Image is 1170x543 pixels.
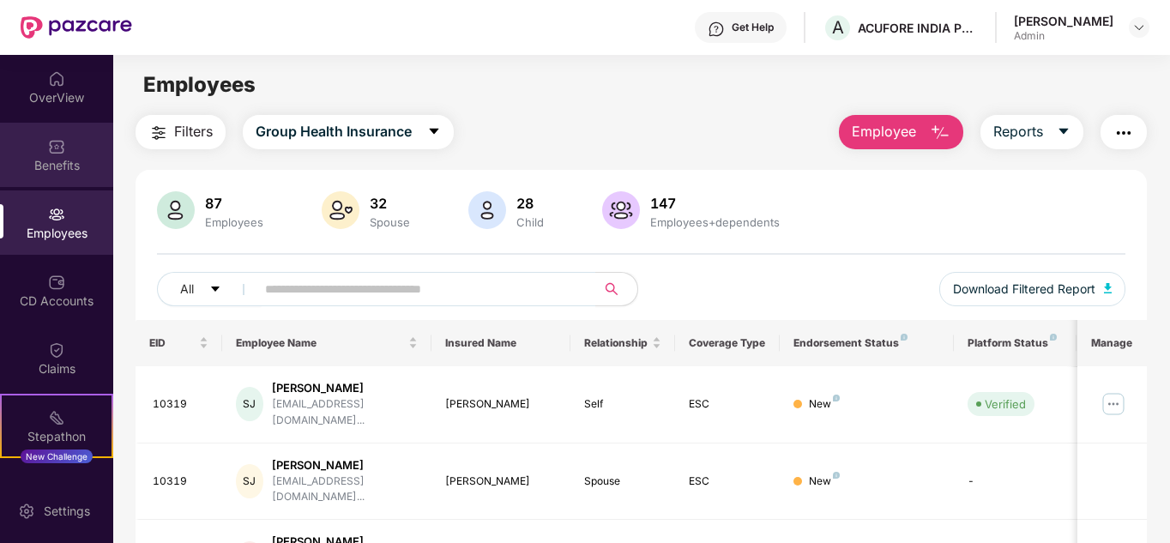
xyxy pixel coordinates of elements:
[39,503,95,520] div: Settings
[272,380,418,396] div: [PERSON_NAME]
[256,121,412,142] span: Group Health Insurance
[809,396,840,413] div: New
[48,274,65,291] img: svg+xml;base64,PHN2ZyBpZD0iQ0RfQWNjb3VudHMiIGRhdGEtbmFtZT0iQ0QgQWNjb3VudHMiIHhtbG5zPSJodHRwOi8vd3...
[48,206,65,223] img: svg+xml;base64,PHN2ZyBpZD0iRW1wbG95ZWVzIiB4bWxucz0iaHR0cDovL3d3dy53My5vcmcvMjAwMC9zdmciIHdpZHRoPS...
[243,115,454,149] button: Group Health Insurancecaret-down
[366,195,413,212] div: 32
[236,387,263,421] div: SJ
[689,474,766,490] div: ESC
[202,215,267,229] div: Employees
[1104,283,1113,293] img: svg+xml;base64,PHN2ZyB4bWxucz0iaHR0cDovL3d3dy53My5vcmcvMjAwMC9zdmciIHhtbG5zOnhsaW5rPSJodHRwOi8vd3...
[647,195,783,212] div: 147
[939,272,1126,306] button: Download Filtered Report
[48,138,65,155] img: svg+xml;base64,PHN2ZyBpZD0iQmVuZWZpdHMiIHhtbG5zPSJodHRwOi8vd3d3LnczLm9yZy8yMDAwL3N2ZyIgd2lkdGg9Ij...
[1057,124,1070,140] span: caret-down
[180,280,194,299] span: All
[1132,21,1146,34] img: svg+xml;base64,PHN2ZyBpZD0iRHJvcGRvd24tMzJ4MzIiIHhtbG5zPSJodHRwOi8vd3d3LnczLm9yZy8yMDAwL3N2ZyIgd2...
[1100,390,1127,418] img: manageButton
[21,16,132,39] img: New Pazcare Logo
[153,474,209,490] div: 10319
[993,121,1043,142] span: Reports
[209,283,221,297] span: caret-down
[1014,13,1113,29] div: [PERSON_NAME]
[236,336,405,350] span: Employee Name
[833,395,840,401] img: svg+xml;base64,PHN2ZyB4bWxucz0iaHR0cDovL3d3dy53My5vcmcvMjAwMC9zdmciIHdpZHRoPSI4IiBoZWlnaHQ9IjgiIH...
[980,115,1083,149] button: Reportscaret-down
[136,320,223,366] th: EID
[953,280,1095,299] span: Download Filtered Report
[1014,29,1113,43] div: Admin
[602,191,640,229] img: svg+xml;base64,PHN2ZyB4bWxucz0iaHR0cDovL3d3dy53My5vcmcvMjAwMC9zdmciIHhtbG5zOnhsaW5rPSJodHRwOi8vd3...
[222,320,431,366] th: Employee Name
[858,20,978,36] div: ACUFORE INDIA PRIVATE LIMITED
[48,477,65,494] img: svg+xml;base64,PHN2ZyBpZD0iRW5kb3JzZW1lbnRzIiB4bWxucz0iaHR0cDovL3d3dy53My5vcmcvMjAwMC9zdmciIHdpZH...
[833,472,840,479] img: svg+xml;base64,PHN2ZyB4bWxucz0iaHR0cDovL3d3dy53My5vcmcvMjAwMC9zdmciIHdpZHRoPSI4IiBoZWlnaHQ9IjgiIH...
[48,70,65,87] img: svg+xml;base64,PHN2ZyBpZD0iSG9tZSIgeG1sbnM9Imh0dHA6Ly93d3cudzMub3JnLzIwMDAvc3ZnIiB3aWR0aD0iMjAiIG...
[148,123,169,143] img: svg+xml;base64,PHN2ZyB4bWxucz0iaHR0cDovL3d3dy53My5vcmcvMjAwMC9zdmciIHdpZHRoPSIyNCIgaGVpZ2h0PSIyNC...
[143,72,256,97] span: Employees
[793,336,940,350] div: Endorsement Status
[366,215,413,229] div: Spouse
[157,272,262,306] button: Allcaret-down
[272,457,418,474] div: [PERSON_NAME]
[149,336,196,350] span: EID
[513,195,547,212] div: 28
[901,334,908,341] img: svg+xml;base64,PHN2ZyB4bWxucz0iaHR0cDovL3d3dy53My5vcmcvMjAwMC9zdmciIHdpZHRoPSI4IiBoZWlnaHQ9IjgiIH...
[174,121,213,142] span: Filters
[584,396,661,413] div: Self
[852,121,916,142] span: Employee
[272,474,418,506] div: [EMAIL_ADDRESS][DOMAIN_NAME]...
[584,474,661,490] div: Spouse
[930,123,950,143] img: svg+xml;base64,PHN2ZyB4bWxucz0iaHR0cDovL3d3dy53My5vcmcvMjAwMC9zdmciIHhtbG5zOnhsaW5rPSJodHRwOi8vd3...
[839,115,963,149] button: Employee
[595,272,638,306] button: search
[136,115,226,149] button: Filters
[985,395,1026,413] div: Verified
[272,396,418,429] div: [EMAIL_ADDRESS][DOMAIN_NAME]...
[832,17,844,38] span: A
[21,449,93,463] div: New Challenge
[708,21,725,38] img: svg+xml;base64,PHN2ZyBpZD0iSGVscC0zMngzMiIgeG1sbnM9Imh0dHA6Ly93d3cudzMub3JnLzIwMDAvc3ZnIiB3aWR0aD...
[689,396,766,413] div: ESC
[809,474,840,490] div: New
[468,191,506,229] img: svg+xml;base64,PHN2ZyB4bWxucz0iaHR0cDovL3d3dy53My5vcmcvMjAwMC9zdmciIHhtbG5zOnhsaW5rPSJodHRwOi8vd3...
[584,336,648,350] span: Relationship
[431,320,571,366] th: Insured Name
[2,428,112,445] div: Stepathon
[153,396,209,413] div: 10319
[647,215,783,229] div: Employees+dependents
[968,336,1062,350] div: Platform Status
[570,320,675,366] th: Relationship
[48,341,65,359] img: svg+xml;base64,PHN2ZyBpZD0iQ2xhaW0iIHhtbG5zPSJodHRwOi8vd3d3LnczLm9yZy8yMDAwL3N2ZyIgd2lkdGg9IjIwIi...
[732,21,774,34] div: Get Help
[236,464,263,498] div: SJ
[48,409,65,426] img: svg+xml;base64,PHN2ZyB4bWxucz0iaHR0cDovL3d3dy53My5vcmcvMjAwMC9zdmciIHdpZHRoPSIyMSIgaGVpZ2h0PSIyMC...
[202,195,267,212] div: 87
[18,503,35,520] img: svg+xml;base64,PHN2ZyBpZD0iU2V0dGluZy0yMHgyMCIgeG1sbnM9Imh0dHA6Ly93d3cudzMub3JnLzIwMDAvc3ZnIiB3aW...
[445,396,558,413] div: [PERSON_NAME]
[595,282,629,296] span: search
[1050,334,1057,341] img: svg+xml;base64,PHN2ZyB4bWxucz0iaHR0cDovL3d3dy53My5vcmcvMjAwMC9zdmciIHdpZHRoPSI4IiBoZWlnaHQ9IjgiIH...
[1077,320,1147,366] th: Manage
[322,191,359,229] img: svg+xml;base64,PHN2ZyB4bWxucz0iaHR0cDovL3d3dy53My5vcmcvMjAwMC9zdmciIHhtbG5zOnhsaW5rPSJodHRwOi8vd3...
[157,191,195,229] img: svg+xml;base64,PHN2ZyB4bWxucz0iaHR0cDovL3d3dy53My5vcmcvMjAwMC9zdmciIHhtbG5zOnhsaW5rPSJodHRwOi8vd3...
[1113,123,1134,143] img: svg+xml;base64,PHN2ZyB4bWxucz0iaHR0cDovL3d3dy53My5vcmcvMjAwMC9zdmciIHdpZHRoPSIyNCIgaGVpZ2h0PSIyNC...
[675,320,780,366] th: Coverage Type
[513,215,547,229] div: Child
[427,124,441,140] span: caret-down
[445,474,558,490] div: [PERSON_NAME]
[954,443,1076,521] td: -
